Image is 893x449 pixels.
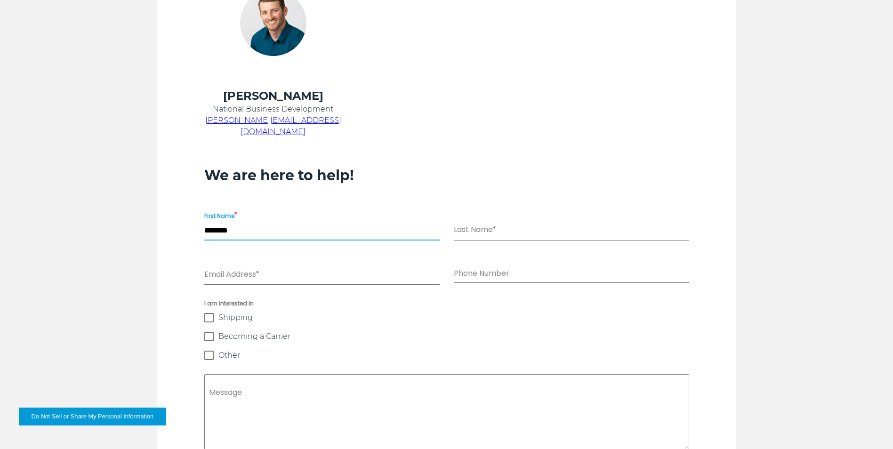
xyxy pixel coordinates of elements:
[204,351,689,360] label: Other
[204,167,689,184] h3: We are here to help!
[19,408,166,425] button: Do Not Sell or Share My Personal Information
[204,313,689,322] label: Shipping
[218,313,253,322] span: Shipping
[204,104,342,115] p: National Business Development
[204,88,342,104] h4: [PERSON_NAME]
[218,332,290,341] span: Becoming a Carrier
[204,332,689,341] label: Becoming a Carrier
[204,299,689,308] span: I am interested in
[218,351,240,360] span: Other
[205,116,341,136] a: [PERSON_NAME][EMAIL_ADDRESS][DOMAIN_NAME]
